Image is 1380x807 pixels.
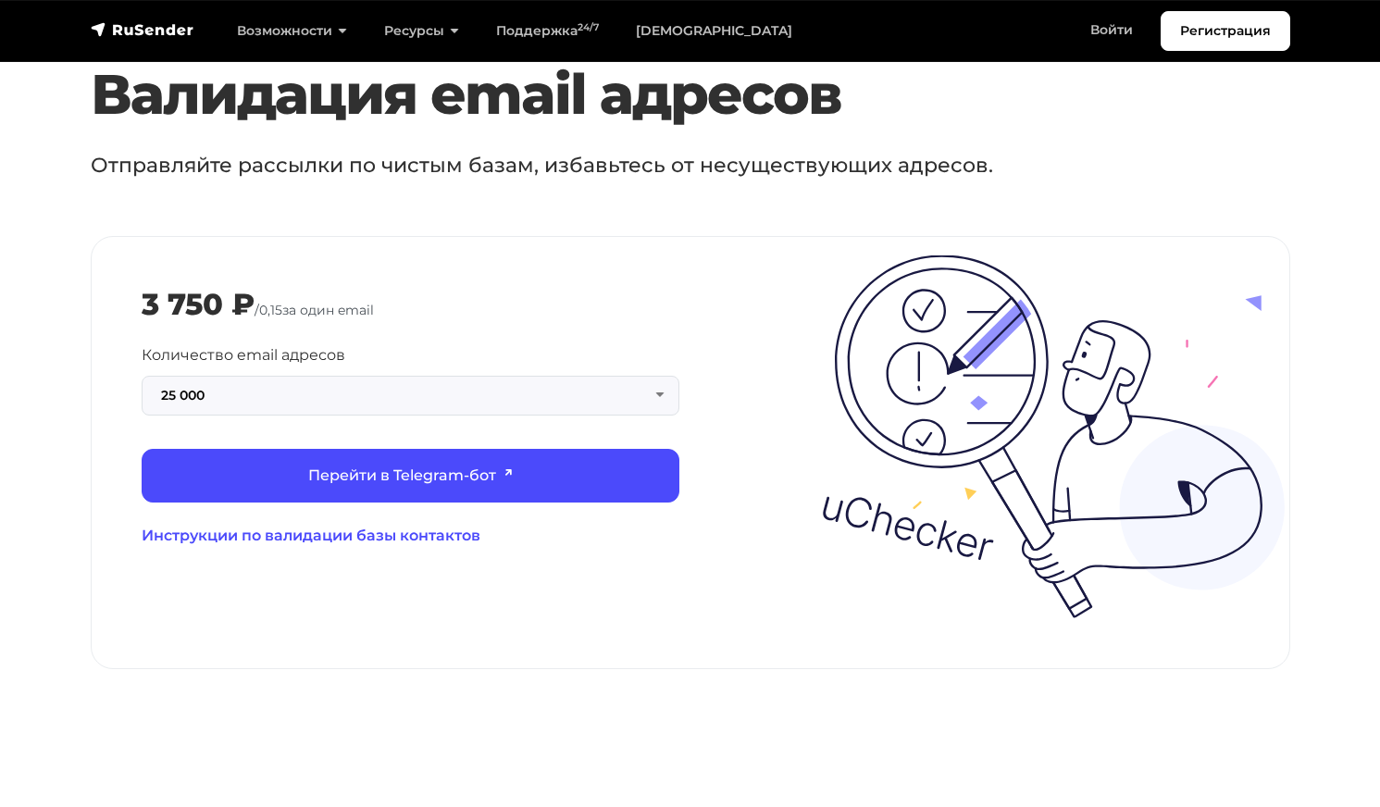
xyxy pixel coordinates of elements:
a: Войти [1072,11,1151,49]
a: Поддержка24/7 [478,12,617,50]
img: RuSender [91,20,194,39]
a: Перейти в Telegram-бот [142,449,679,503]
button: 25 000 [142,376,679,416]
a: Ресурсы [366,12,478,50]
span: / за один email [255,302,374,318]
a: Инструкции по валидации базы контактов [142,525,679,547]
a: Возможности [218,12,366,50]
h3: Валидация email адресов [91,61,1188,128]
p: Отправляйте рассылки по чистым базам, избавьтесь от несуществующих адресов. [91,150,1140,180]
label: Количество email адресов [142,344,345,366]
sup: 24/7 [578,21,599,33]
a: Регистрация [1161,11,1290,51]
span: 0,15 [259,302,282,318]
div: 3 750 ₽ [142,287,255,322]
a: [DEMOGRAPHIC_DATA] [617,12,811,50]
